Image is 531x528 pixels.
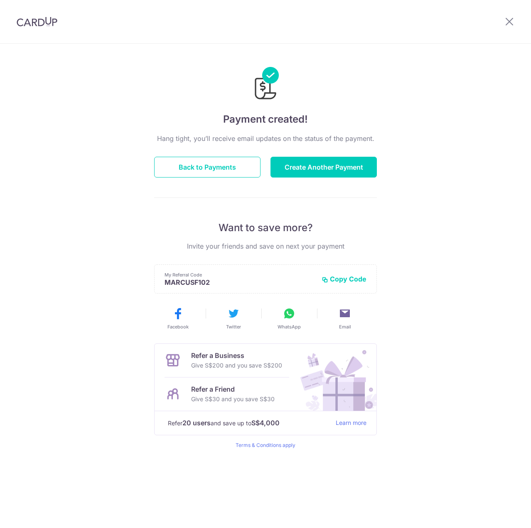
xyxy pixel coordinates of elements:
p: Want to save more? [154,221,377,234]
button: Facebook [153,307,202,330]
button: Twitter [209,307,258,330]
button: Email [320,307,369,330]
button: Back to Payments [154,157,261,178]
a: Learn more [336,418,366,428]
button: WhatsApp [265,307,314,330]
p: Refer a Friend [191,384,275,394]
p: MARCUSF102 [165,278,315,286]
p: Give S$30 and you save S$30 [191,394,275,404]
img: Payments [252,67,279,102]
img: Refer [293,344,376,411]
img: CardUp [17,17,57,27]
h4: Payment created! [154,112,377,127]
p: Invite your friends and save on next your payment [154,241,377,251]
span: WhatsApp [278,323,301,330]
span: Facebook [167,323,189,330]
a: Terms & Conditions apply [236,442,295,448]
button: Create Another Payment [270,157,377,178]
button: Copy Code [322,275,366,283]
p: Give S$200 and you save S$200 [191,360,282,370]
span: Twitter [226,323,241,330]
span: Email [339,323,351,330]
p: Refer a Business [191,350,282,360]
p: My Referral Code [165,271,315,278]
strong: S$4,000 [251,418,280,428]
strong: 20 users [182,418,211,428]
p: Refer and save up to [168,418,329,428]
p: Hang tight, you’ll receive email updates on the status of the payment. [154,133,377,143]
